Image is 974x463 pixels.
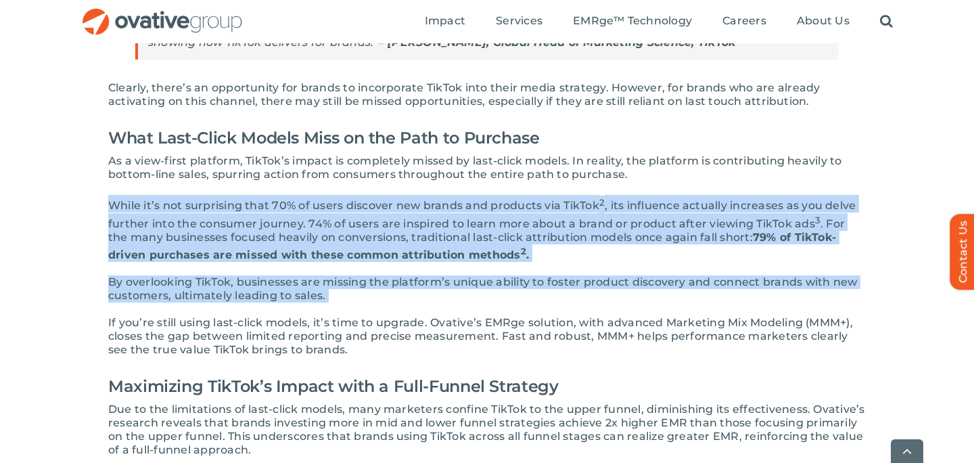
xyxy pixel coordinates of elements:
span: Careers [722,14,766,28]
span: . For the many businesses focused heavily on conversions, traditional last-click attribution mode... [108,217,845,244]
span: EMRge™ Technology [573,14,692,28]
span: Clearly, there’s an opportunity for brands to incorporate TikTok into their media strategy. Howev... [108,81,820,108]
span: As a view-first platform, TikTok’s impact is completely missed by last-click models. In reality, ... [108,154,842,181]
sup: 3 [815,215,820,225]
span: , its influence actually increases as you delve further into the consumer journey. 74% of users a... [108,200,856,230]
a: Impact [425,14,465,29]
span: If you’re still using last-click models, it’s time to upgrade. Ovative’s EMRge solution, with adv... [108,316,853,356]
a: Careers [722,14,766,29]
span: Due to the limitations of last-click models, many marketers confine TikTok to the upper funnel, d... [108,403,865,456]
a: OG_Full_horizontal_RGB [81,7,243,20]
sup: 2 [599,196,605,207]
strong: ds . [507,248,529,261]
span: Services [496,14,542,28]
h2: Maximizing TikTok’s Impact with a Full-Funnel Strategy [108,370,866,403]
sup: 2 [521,246,526,257]
a: Services [496,14,542,29]
span: About Us [797,14,850,28]
a: EMRge™ Technology [573,14,692,29]
span: By overlooking TikTok, businesses are missing the platform’s unique ability to foster product dis... [108,275,857,302]
h2: What Last-Click Models Miss on the Path to Purchase [108,122,866,154]
span: While it’s not surprising that 70% of users discover new brands and products via TikTok [108,200,599,213]
a: About Us [797,14,850,29]
span: Impact [425,14,465,28]
a: Search [880,14,893,29]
